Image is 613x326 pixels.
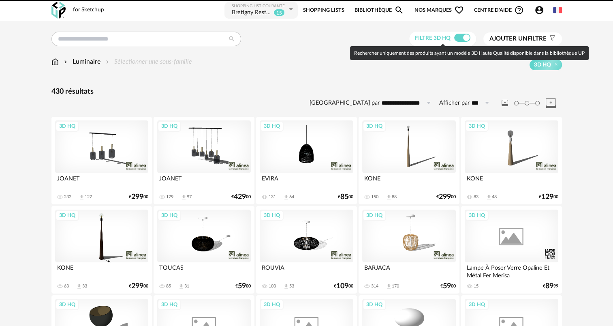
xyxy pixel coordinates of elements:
[474,194,478,200] div: 83
[187,194,192,200] div: 97
[539,194,558,200] div: € 00
[289,283,294,289] div: 53
[231,194,251,200] div: € 00
[465,299,489,310] div: 3D HQ
[465,173,558,189] div: KONE
[158,210,181,221] div: 3D HQ
[363,210,386,221] div: 3D HQ
[269,194,276,200] div: 131
[131,194,143,200] span: 299
[534,5,544,15] span: Account Circle icon
[51,87,562,97] div: 430 résultats
[440,283,456,289] div: € 00
[260,210,284,221] div: 3D HQ
[392,283,399,289] div: 170
[56,121,79,131] div: 3D HQ
[359,117,459,204] a: 3D HQ KONE 150 Download icon 88 €29900
[362,262,455,279] div: BARJACA
[461,206,562,294] a: 3D HQ Lampe À Poser Verre Opaline Et Métal Fer Merisa 15 €8999
[514,5,524,15] span: Help Circle Outline icon
[443,283,451,289] span: 59
[55,173,148,189] div: JOANET
[235,283,251,289] div: € 00
[234,194,246,200] span: 429
[273,9,285,16] sup: 15
[129,194,148,200] div: € 00
[79,194,85,200] span: Download icon
[129,283,148,289] div: € 00
[62,57,100,66] div: Luminaire
[392,194,397,200] div: 88
[256,206,357,294] a: 3D HQ ROUVIA 103 Download icon 53 €10900
[483,32,562,45] button: Ajouter unfiltre Filter icon
[489,36,528,42] span: Ajouter un
[489,35,547,43] span: filtre
[157,262,250,279] div: TOUCAS
[334,283,353,289] div: € 00
[350,46,589,60] div: Rechercher uniquement des produits ayant un modèle 3D Haute Qualité disponible dans la bibliothèq...
[386,283,392,290] span: Download icon
[283,283,289,290] span: Download icon
[436,194,456,200] div: € 00
[545,283,553,289] span: 89
[340,194,348,200] span: 85
[303,1,344,19] a: Shopping Lists
[355,1,404,19] a: BibliothèqueMagnify icon
[131,283,143,289] span: 299
[51,2,66,19] img: OXP
[461,117,562,204] a: 3D HQ KONE 83 Download icon 48 €12900
[181,194,187,200] span: Download icon
[310,99,380,107] label: [GEOGRAPHIC_DATA] par
[154,206,254,294] a: 3D HQ TOUCAS 85 Download icon 31 €5900
[386,194,392,200] span: Download icon
[362,173,455,189] div: KONE
[534,61,551,69] span: 3D HQ
[158,121,181,131] div: 3D HQ
[359,206,459,294] a: 3D HQ BARJACA 314 Download icon 170 €5900
[232,4,287,9] div: Shopping List courante
[82,283,87,289] div: 33
[474,5,524,15] span: Centre d'aideHelp Circle Outline icon
[260,299,284,310] div: 3D HQ
[260,121,284,131] div: 3D HQ
[465,210,489,221] div: 3D HQ
[553,6,562,15] img: fr
[547,35,556,43] span: Filter icon
[363,299,386,310] div: 3D HQ
[415,35,451,41] span: Filtre 3D HQ
[158,299,181,310] div: 3D HQ
[73,6,104,14] div: for Sketchup
[465,262,558,279] div: Lampe À Poser Verre Opaline Et Métal Fer Merisa
[269,283,276,289] div: 103
[64,194,71,200] div: 232
[338,194,353,200] div: € 00
[336,283,348,289] span: 109
[465,121,489,131] div: 3D HQ
[289,194,294,200] div: 64
[56,299,79,310] div: 3D HQ
[454,5,464,15] span: Heart Outline icon
[85,194,92,200] div: 127
[260,173,353,189] div: EVIRA
[474,283,478,289] div: 15
[238,283,246,289] span: 59
[363,121,386,131] div: 3D HQ
[56,210,79,221] div: 3D HQ
[534,5,548,15] span: Account Circle icon
[166,283,171,289] div: 85
[256,117,357,204] a: 3D HQ EVIRA 131 Download icon 64 €8500
[51,57,59,66] img: svg+xml;base64,PHN2ZyB3aWR0aD0iMTYiIGhlaWdodD0iMTciIHZpZXdCb3g9IjAgMCAxNiAxNyIgZmlsbD0ibm9uZSIgeG...
[543,283,558,289] div: € 99
[184,283,189,289] div: 31
[283,194,289,200] span: Download icon
[232,9,272,17] div: Bretigny Restaurant
[414,1,464,19] span: Nos marques
[157,173,250,189] div: JOANET
[51,206,152,294] a: 3D HQ KONE 63 Download icon 33 €29900
[55,262,148,279] div: KONE
[371,194,378,200] div: 150
[62,57,69,66] img: svg+xml;base64,PHN2ZyB3aWR0aD0iMTYiIGhlaWdodD0iMTYiIHZpZXdCb3g9IjAgMCAxNiAxNiIgZmlsbD0ibm9uZSIgeG...
[541,194,553,200] span: 129
[51,117,152,204] a: 3D HQ JOANET 232 Download icon 127 €29900
[76,283,82,290] span: Download icon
